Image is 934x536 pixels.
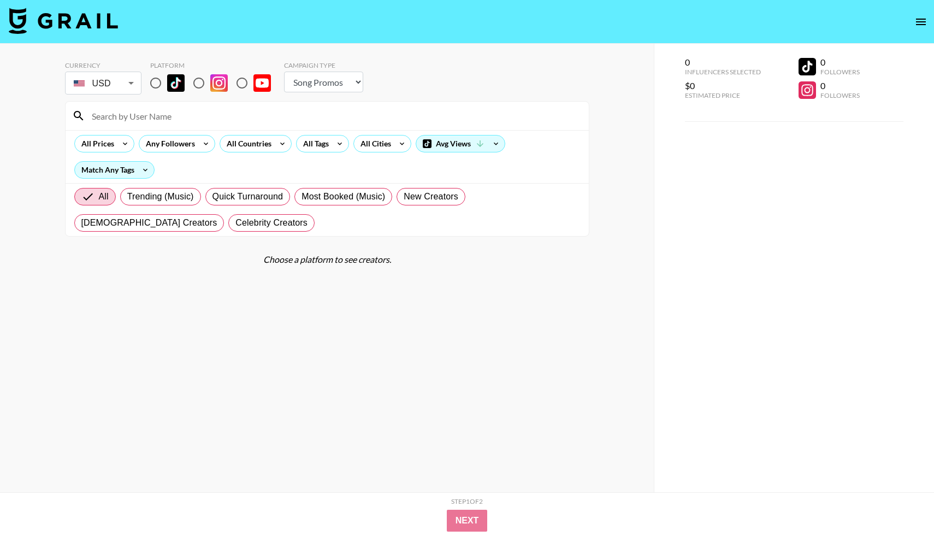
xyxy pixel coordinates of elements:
[85,107,582,125] input: Search by User Name
[302,190,385,203] span: Most Booked (Music)
[212,190,283,203] span: Quick Turnaround
[820,68,860,76] div: Followers
[75,162,154,178] div: Match Any Tags
[416,136,505,152] div: Avg Views
[451,497,483,505] div: Step 1 of 2
[65,254,589,265] div: Choose a platform to see creators.
[820,80,860,91] div: 0
[685,91,761,99] div: Estimated Price
[820,91,860,99] div: Followers
[127,190,194,203] span: Trending (Music)
[81,216,217,229] span: [DEMOGRAPHIC_DATA] Creators
[99,190,109,203] span: All
[67,74,139,93] div: USD
[820,57,860,68] div: 0
[65,61,141,69] div: Currency
[685,80,761,91] div: $0
[210,74,228,92] img: Instagram
[284,61,363,69] div: Campaign Type
[220,136,274,152] div: All Countries
[685,57,761,68] div: 0
[150,61,280,69] div: Platform
[75,136,116,152] div: All Prices
[910,11,932,33] button: open drawer
[9,8,118,34] img: Grail Talent
[235,216,308,229] span: Celebrity Creators
[404,190,458,203] span: New Creators
[167,74,185,92] img: TikTok
[354,136,393,152] div: All Cities
[297,136,331,152] div: All Tags
[447,510,488,532] button: Next
[139,136,197,152] div: Any Followers
[253,74,271,92] img: YouTube
[685,68,761,76] div: Influencers Selected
